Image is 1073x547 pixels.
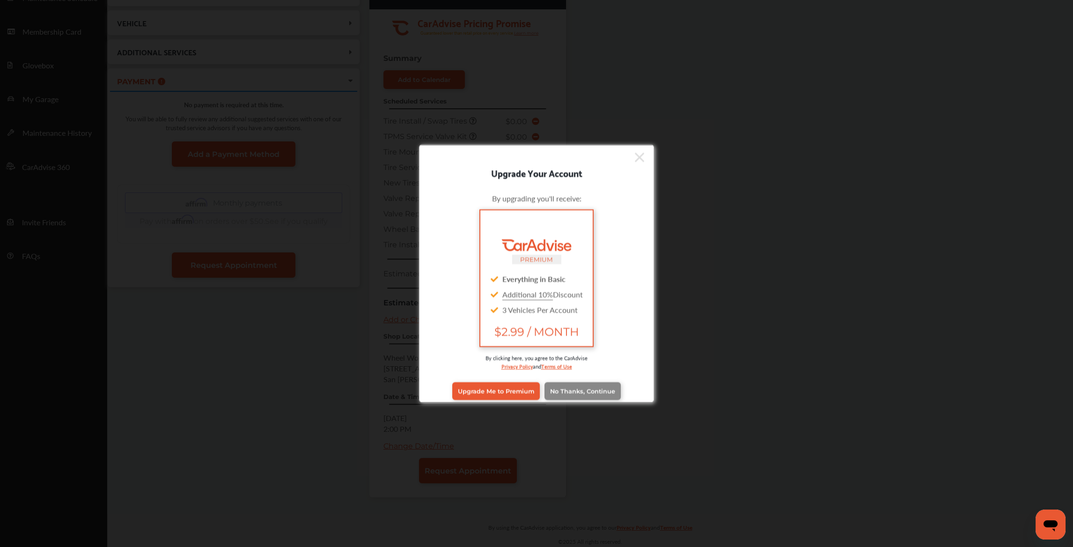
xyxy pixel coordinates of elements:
[544,382,621,399] a: No Thanks, Continue
[452,382,540,399] a: Upgrade Me to Premium
[488,325,585,339] span: $2.99 / MONTH
[434,354,639,380] div: By clicking here, you agree to the CarAdvise and
[502,289,583,300] span: Discount
[434,193,639,204] div: By upgrading you'll receive:
[1036,510,1066,540] iframe: Button to launch messaging window
[541,362,572,370] a: Terms of Use
[501,362,533,370] a: Privacy Policy
[520,256,553,263] small: PREMIUM
[419,165,654,180] div: Upgrade Your Account
[502,273,566,284] strong: Everything in Basic
[502,289,553,300] u: Additional 10%
[550,387,615,394] span: No Thanks, Continue
[488,302,585,318] div: 3 Vehicles Per Account
[458,387,534,394] span: Upgrade Me to Premium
